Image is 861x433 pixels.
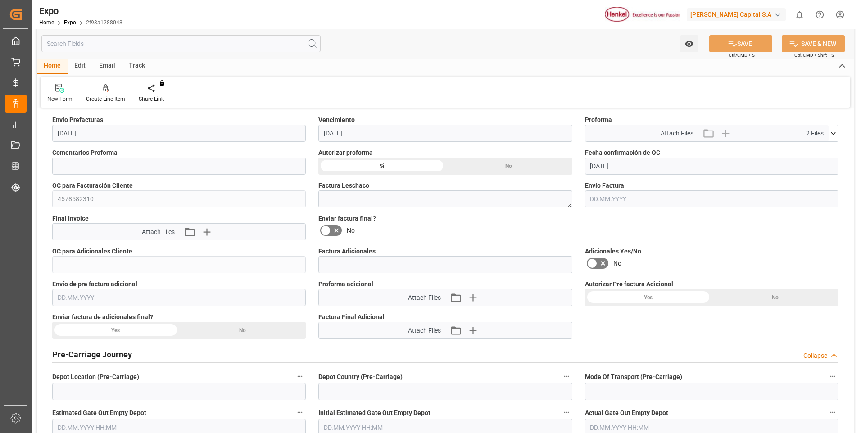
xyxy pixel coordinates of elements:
span: Attach Files [408,326,441,335]
span: Enviar factura final? [318,214,376,223]
button: SAVE & NEW [782,35,845,52]
div: No [179,322,306,339]
button: Mode Of Transport (Pre-Carriage) [827,370,838,382]
div: Track [122,59,152,74]
span: Ctrl/CMD + Shift + S [794,52,834,59]
button: Depot Location (Pre-Carriage) [294,370,306,382]
span: Factura Leschaco [318,181,369,190]
span: OC para Facturación Cliente [52,181,133,190]
span: Final Invoice [52,214,89,223]
span: Comentarios Proforma [52,148,118,158]
div: Create Line Item [86,95,125,103]
span: Enviar factura de adicionales final? [52,312,153,322]
button: Depot Country (Pre-Carriage) [561,370,572,382]
span: Vencimiento [318,115,355,125]
button: Initial Estimated Gate Out Empty Depot [561,406,572,418]
span: Ctrl/CMD + S [729,52,755,59]
button: SAVE [709,35,772,52]
span: Mode Of Transport (Pre-Carriage) [585,372,682,382]
span: Autorizar Pre factura Adicional [585,280,673,289]
input: DD.MM.YYYY [318,125,572,142]
span: Factura Final Adicional [318,312,385,322]
input: DD.MM.YYYY [585,158,838,175]
span: Attach Files [408,293,441,302]
span: Proforma [585,115,612,125]
span: No [613,259,621,268]
button: Actual Gate Out Empty Depot [827,406,838,418]
span: Factura Adicionales [318,247,376,256]
span: Proforma adicional [318,280,373,289]
span: Envío Prefacturas [52,115,103,125]
button: Help Center [810,5,830,25]
button: open menu [680,35,698,52]
span: Depot Location (Pre-Carriage) [52,372,139,382]
span: 2 Files [806,129,824,138]
div: Yes [52,322,179,339]
div: Yes [585,289,712,306]
button: [PERSON_NAME] Capital S.A [687,6,789,23]
span: Autorizar proforma [318,148,373,158]
span: Initial Estimated Gate Out Empty Depot [318,408,430,418]
span: Adicionales Yes/No [585,247,641,256]
a: Expo [64,19,76,26]
h2: Pre-Carriage Journey [52,348,132,361]
input: DD.MM.YYYY [52,125,306,142]
div: Home [37,59,68,74]
div: [PERSON_NAME] Capital S.A [687,8,786,21]
div: New Form [47,95,73,103]
div: No [711,289,838,306]
span: OC para Adicionales Cliente [52,247,132,256]
div: Expo [39,4,122,18]
span: Fecha confirmación de OC [585,148,660,158]
button: show 0 new notifications [789,5,810,25]
div: Collapse [803,351,827,361]
span: Attach Files [142,227,175,237]
span: No [347,226,355,235]
button: Estimated Gate Out Empty Depot [294,406,306,418]
div: Email [92,59,122,74]
span: Envío Factura [585,181,624,190]
img: Henkel%20logo.jpg_1689854090.jpg [605,7,680,23]
input: Search Fields [41,35,321,52]
input: DD.MM.YYYY [585,190,838,207]
a: Home [39,19,54,26]
input: DD.MM.YYYY [52,289,306,306]
span: Actual Gate Out Empty Depot [585,408,668,418]
span: Estimated Gate Out Empty Depot [52,408,146,418]
span: Attach Files [661,129,693,138]
div: Edit [68,59,92,74]
span: Envío de pre factura adicional [52,280,137,289]
span: Depot Country (Pre-Carriage) [318,372,403,382]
